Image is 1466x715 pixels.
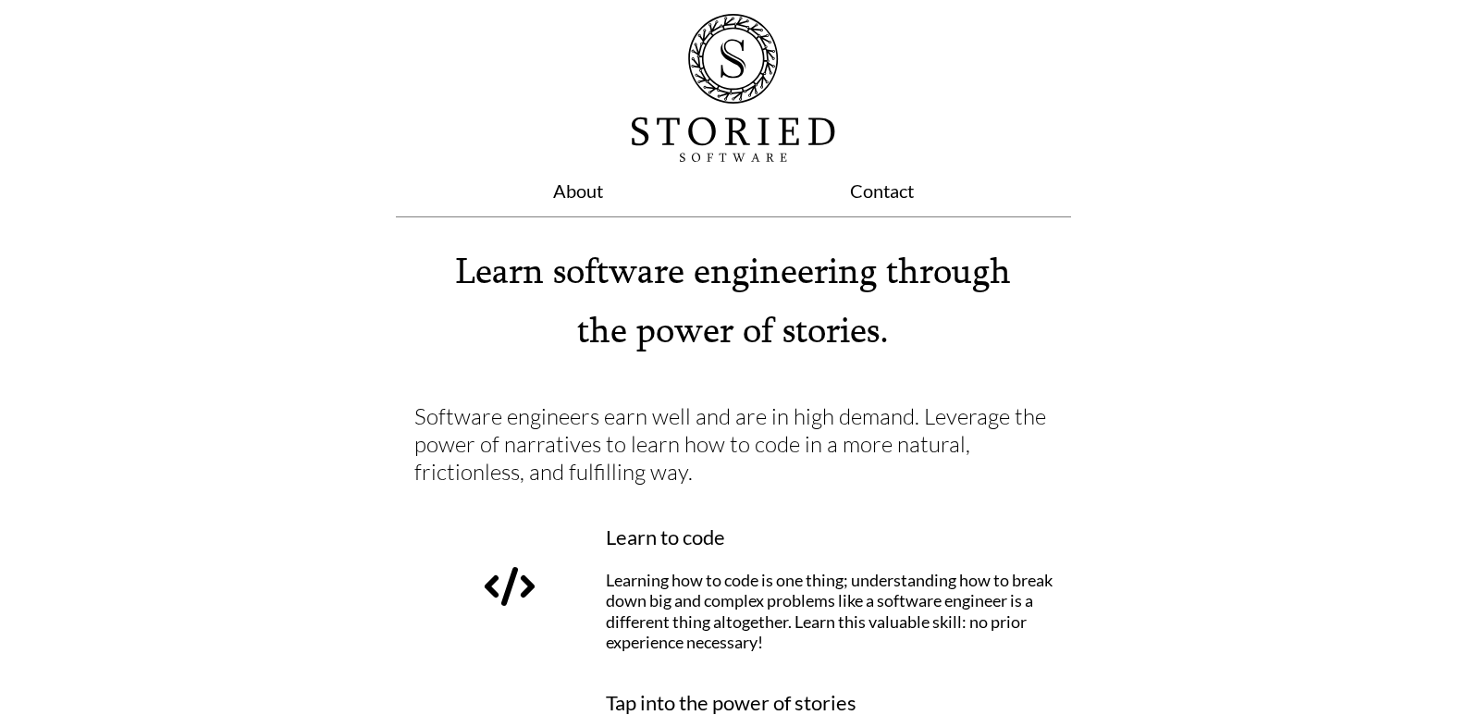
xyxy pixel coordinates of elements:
[850,179,914,202] a: Contact
[606,524,1053,549] h3: Learn to code
[606,690,1053,715] h3: Tap into the power of stories
[446,240,1020,359] h1: Learn software engineering through the power of stories.
[414,402,1053,486] h2: Software engineers earn well and are in high demand. Leverage the power of narratives to learn ho...
[606,570,1053,653] p: Learning how to code is one thing; understanding how to break down big and complex problems like ...
[553,179,603,202] a: About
